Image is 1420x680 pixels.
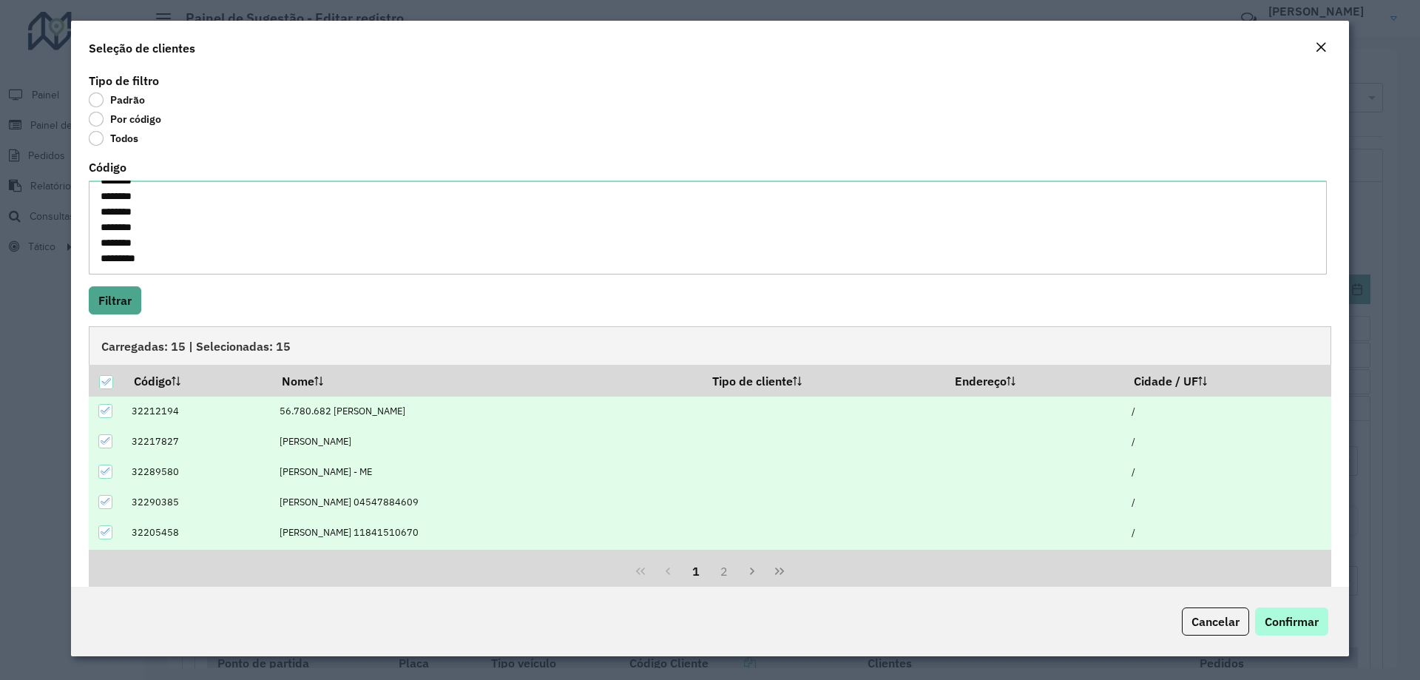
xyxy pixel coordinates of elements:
[124,426,271,457] td: 32217827
[124,517,271,548] td: 32205458
[682,557,710,585] button: 1
[124,457,271,487] td: 32289580
[1315,41,1327,53] em: Fechar
[271,517,702,548] td: [PERSON_NAME] 11841510670
[124,397,271,427] td: 32212194
[89,286,141,314] button: Filtrar
[124,365,271,396] th: Código
[271,457,702,487] td: [PERSON_NAME] - ME
[1124,487,1331,517] td: /
[1182,607,1249,636] button: Cancelar
[89,326,1331,365] div: Carregadas: 15 | Selecionadas: 15
[710,557,738,585] button: 2
[89,158,126,176] label: Código
[89,131,138,146] label: Todos
[1124,457,1331,487] td: /
[1265,614,1319,629] span: Confirmar
[124,487,271,517] td: 32290385
[89,92,145,107] label: Padrão
[271,487,702,517] td: [PERSON_NAME] 04547884609
[1124,397,1331,427] td: /
[271,426,702,457] td: [PERSON_NAME]
[738,557,766,585] button: Next Page
[124,548,271,578] td: 32212514
[1124,426,1331,457] td: /
[1191,614,1240,629] span: Cancelar
[1124,548,1331,578] td: /
[1311,38,1331,58] button: Close
[89,39,195,57] h4: Seleção de clientes
[945,365,1124,396] th: Endereço
[89,72,159,90] label: Tipo de filtro
[1124,365,1331,396] th: Cidade / UF
[702,365,944,396] th: Tipo de cliente
[271,548,702,578] td: EMPORIO DE CARNES CHURRASCAO LTDA
[1255,607,1328,636] button: Confirmar
[765,557,794,585] button: Last Page
[271,365,702,396] th: Nome
[271,397,702,427] td: 56.780.682 [PERSON_NAME]
[89,112,161,127] label: Por código
[1124,517,1331,548] td: /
